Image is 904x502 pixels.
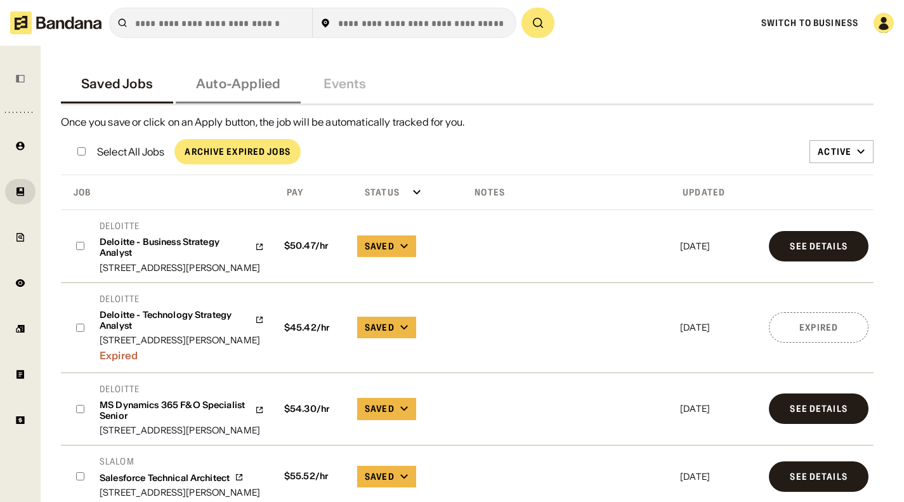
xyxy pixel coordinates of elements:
[100,488,260,497] div: [STREET_ADDRESS][PERSON_NAME]
[100,293,264,345] a: DeloitteDeloitte - Technology Strategy Analyst[STREET_ADDRESS][PERSON_NAME]
[81,76,153,91] div: Saved Jobs
[100,426,264,435] div: [STREET_ADDRESS][PERSON_NAME]
[61,116,874,129] div: Once you save or click on an Apply button, the job will be automatically tracked for you.
[790,472,847,481] div: See Details
[196,76,280,91] div: Auto-Applied
[279,404,347,414] div: $ 54.30 /hr
[63,183,272,202] div: Click toggle to sort descending
[680,242,759,251] div: [DATE]
[818,146,851,157] div: Active
[790,404,847,413] div: See Details
[355,187,400,198] div: Status
[464,187,505,198] div: Notes
[790,242,847,251] div: See Details
[100,263,264,272] div: [STREET_ADDRESS][PERSON_NAME]
[100,237,250,258] div: Deloitte - Business Strategy Analyst
[279,322,347,333] div: $ 45.42 /hr
[680,323,759,332] div: [DATE]
[100,400,250,421] div: MS Dynamics 365 F&O Specialist Senior
[761,17,858,29] a: Switch to Business
[100,220,264,232] div: Deloitte
[100,383,264,395] div: Deloitte
[678,187,725,198] div: Updated
[277,183,350,202] div: Click toggle to sort ascending
[100,220,264,272] a: DeloitteDeloitte - Business Strategy Analyst[STREET_ADDRESS][PERSON_NAME]
[355,183,459,202] div: Click toggle to sort ascending
[100,345,264,362] div: Expired
[10,11,102,34] img: Bandana logotype
[97,147,164,157] div: Select All Jobs
[63,187,91,198] div: Job
[678,183,761,202] div: Click toggle to sort descending
[100,456,260,497] a: SlalomSalesforce Technical Architect[STREET_ADDRESS][PERSON_NAME]
[680,472,759,481] div: [DATE]
[277,187,303,198] div: Pay
[100,336,264,345] div: [STREET_ADDRESS][PERSON_NAME]
[100,383,264,435] a: DeloitteMS Dynamics 365 F&O Specialist Senior[STREET_ADDRESS][PERSON_NAME]
[100,456,260,467] div: Slalom
[279,241,347,251] div: $ 50.47 /hr
[100,310,250,331] div: Deloitte - Technology Strategy Analyst
[365,322,395,333] div: Saved
[279,471,347,482] div: $ 55.52 /hr
[324,76,366,91] div: Events
[464,183,672,202] div: Click toggle to sort ascending
[100,473,230,484] div: Salesforce Technical Architect
[365,471,395,482] div: Saved
[799,323,838,332] div: Expired
[680,404,759,413] div: [DATE]
[100,293,264,305] div: Deloitte
[365,241,395,252] div: Saved
[365,403,395,414] div: Saved
[185,147,290,156] div: Archive Expired Jobs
